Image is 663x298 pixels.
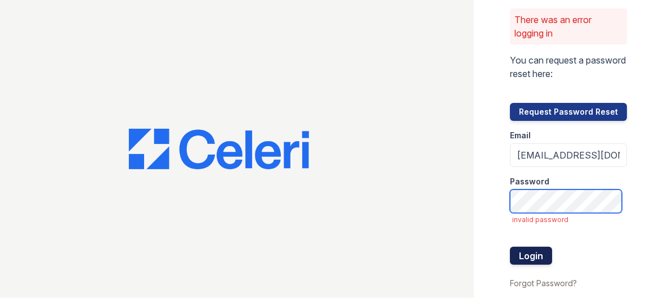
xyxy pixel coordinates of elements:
[510,103,627,121] button: Request Password Reset
[510,247,552,265] button: Login
[514,13,622,40] p: There was an error logging in
[129,129,309,169] img: CE_Logo_Blue-a8612792a0a2168367f1c8372b55b34899dd931a85d93a1a3d3e32e68fde9ad4.png
[510,278,577,288] a: Forgot Password?
[510,130,531,141] label: Email
[512,215,627,224] span: invalid password
[510,176,549,187] label: Password
[510,53,627,80] p: You can request a password reset here:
